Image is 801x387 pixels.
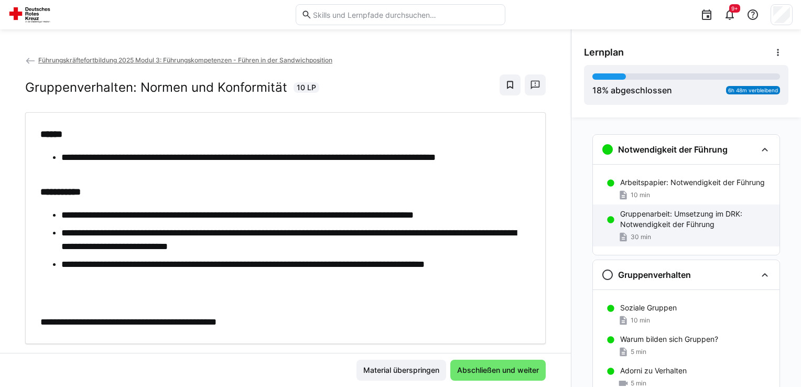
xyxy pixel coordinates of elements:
[312,10,500,19] input: Skills und Lernpfade durchsuchen…
[618,144,728,155] h3: Notwendigkeit der Führung
[592,85,602,95] span: 18
[731,5,738,12] span: 9+
[592,84,672,96] div: % abgeschlossen
[620,209,771,230] p: Gruppenarbeit: Umsetzung im DRK: Notwendigkeit der Führung
[620,177,765,188] p: Arbeitspapier: Notwendigkeit der Führung
[631,348,646,356] span: 5 min
[728,87,778,93] span: 6h 48m verbleibend
[620,365,687,376] p: Adorni zu Verhalten
[584,47,624,58] span: Lernplan
[456,365,540,375] span: Abschließen und weiter
[620,303,677,313] p: Soziale Gruppen
[25,80,287,95] h2: Gruppenverhalten: Normen und Konformität
[25,56,332,64] a: Führungskräftefortbildung 2025 Modul 3: Führungskompetenzen - Führen in der Sandwichposition
[631,233,651,241] span: 30 min
[38,56,332,64] span: Führungskräftefortbildung 2025 Modul 3: Führungskompetenzen - Führen in der Sandwichposition
[362,365,441,375] span: Material überspringen
[356,360,446,381] button: Material überspringen
[631,191,650,199] span: 10 min
[450,360,546,381] button: Abschließen und weiter
[618,270,691,280] h3: Gruppenverhalten
[297,82,316,93] span: 10 LP
[631,316,650,325] span: 10 min
[620,334,718,345] p: Warum bilden sich Gruppen?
